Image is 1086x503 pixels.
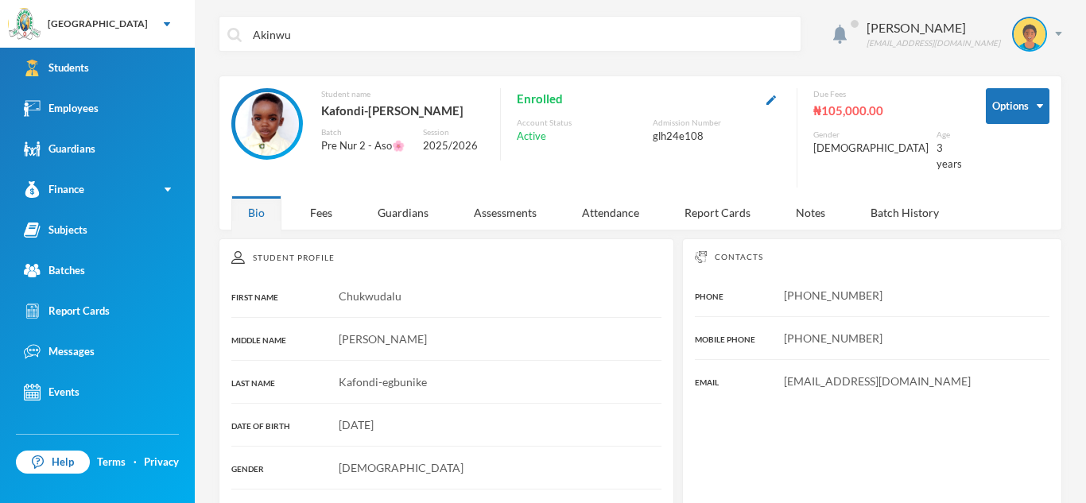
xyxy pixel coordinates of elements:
span: [PHONE_NUMBER] [784,331,882,345]
span: Chukwudalu [339,289,401,303]
img: STUDENT [235,92,299,156]
div: Batch [321,126,411,138]
span: Active [517,129,546,145]
div: [GEOGRAPHIC_DATA] [48,17,148,31]
div: Subjects [24,222,87,238]
div: · [134,455,137,470]
div: 2025/2026 [423,138,484,154]
div: Attendance [565,195,656,230]
div: Employees [24,100,99,117]
button: Edit [762,90,781,108]
div: Messages [24,343,95,360]
div: Batches [24,262,85,279]
div: Fees [293,195,349,230]
span: [PERSON_NAME] [339,332,427,346]
div: [DEMOGRAPHIC_DATA] [813,141,929,157]
div: Notes [779,195,842,230]
div: [EMAIL_ADDRESS][DOMAIN_NAME] [867,37,1000,49]
div: Kafondi-[PERSON_NAME] [321,100,484,121]
input: Search [251,17,793,52]
img: search [227,28,242,42]
div: Contacts [695,251,1049,263]
div: Guardians [24,141,95,157]
div: Pre Nur 2 - Aso🌸 [321,138,411,154]
span: [DEMOGRAPHIC_DATA] [339,461,463,474]
div: Due Fees [813,88,962,100]
div: Account Status [517,117,645,129]
div: Session [423,126,484,138]
a: Terms [97,455,126,470]
span: [PHONE_NUMBER] [784,288,882,302]
div: Student name [321,88,484,100]
div: glh24e108 [653,129,781,145]
div: Events [24,384,80,400]
span: [DATE] [339,418,374,431]
div: Assessments [457,195,553,230]
img: logo [9,9,41,41]
a: Help [16,451,90,474]
img: STUDENT [1014,18,1045,50]
div: Guardians [361,195,445,230]
div: Student Profile [231,251,661,264]
span: Enrolled [517,88,563,109]
a: Privacy [144,455,179,470]
div: Age [937,129,962,141]
div: Students [24,60,89,76]
div: Bio [231,195,281,230]
div: Report Cards [24,303,110,319]
div: 3 years [937,141,962,172]
div: ₦105,000.00 [813,100,962,121]
div: Admission Number [653,117,781,129]
div: [PERSON_NAME] [867,18,1000,37]
button: Options [986,88,1049,124]
span: Kafondi-egbunike [339,375,427,389]
div: Batch History [854,195,956,230]
div: Report Cards [668,195,767,230]
div: Gender [813,129,929,141]
span: [EMAIL_ADDRESS][DOMAIN_NAME] [784,374,971,388]
div: Finance [24,181,84,198]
